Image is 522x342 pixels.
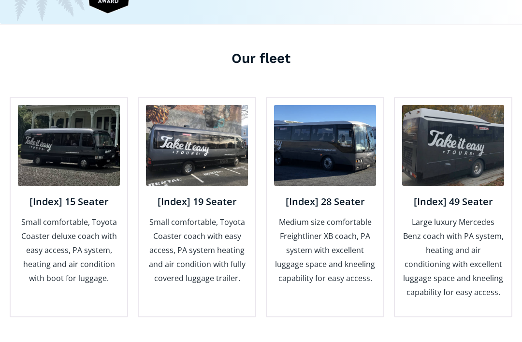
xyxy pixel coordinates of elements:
[18,216,120,286] p: Small comfortable, Toyota Coaster deluxe coach with easy access, PA system, heating and air condi...
[402,196,504,208] h4: [Index] 49 Seater
[402,216,504,300] p: Large luxury Mercedes Benz coach with PA system, heating and air conditioning with excellent lugg...
[274,216,376,286] p: Medium size comfortable Freightliner XB coach, PA system with excellent luggage space and kneelin...
[146,216,248,286] p: Small comfortable, Toyota Coaster coach with easy access, PA system heating and air condition wit...
[274,196,376,208] h4: [Index] 28 Seater
[146,196,248,208] h4: [Index] 19 Seater
[402,105,504,186] img: 49 seater coach
[10,49,512,68] h3: Our fleet
[18,196,120,208] h4: [Index] 15 Seater
[146,105,248,186] img: 19 seater coach
[18,105,120,186] img: 15 seater coach
[274,105,376,186] img: 28 seater coach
